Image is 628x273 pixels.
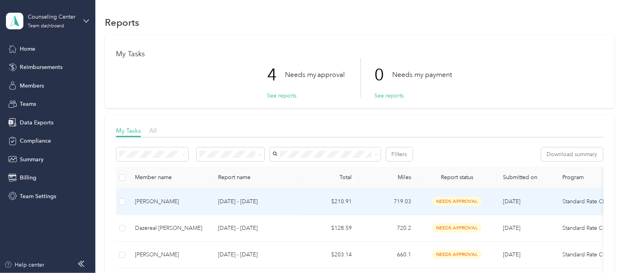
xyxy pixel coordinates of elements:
span: [DATE] [503,251,520,258]
div: [PERSON_NAME] [135,250,205,259]
p: Needs my approval [285,70,345,80]
div: [PERSON_NAME] [135,197,205,206]
td: 719.03 [358,189,417,215]
td: $203.14 [299,242,358,268]
div: Dazereal [PERSON_NAME] [135,224,205,233]
p: [DATE] - [DATE] [218,224,292,233]
p: 4 [267,58,285,92]
td: 720.2 [358,215,417,242]
span: Members [20,82,44,90]
th: Submitted on [497,167,556,189]
span: Reimbursements [20,63,63,71]
button: See reports [375,92,404,100]
span: Team Settings [20,192,56,200]
button: Download summary [541,147,603,161]
span: needs approval [432,250,482,259]
span: Teams [20,100,36,108]
iframe: Everlance-gr Chat Button Frame [584,229,628,273]
span: [DATE] [503,198,520,205]
span: Billing [20,174,36,182]
h1: Reports [105,18,139,27]
span: needs approval [432,197,482,206]
span: Report status [424,174,490,181]
span: Summary [20,155,44,164]
td: 660.1 [358,242,417,268]
span: Home [20,45,35,53]
div: Counseling Center [28,13,77,21]
button: Filters [386,147,413,161]
span: All [149,127,157,134]
p: [DATE] - [DATE] [218,250,292,259]
div: Miles [364,174,411,181]
p: 0 [375,58,393,92]
span: [DATE] [503,225,520,231]
td: $128.59 [299,215,358,242]
span: My Tasks [116,127,141,134]
span: Data Exports [20,118,53,127]
div: Team dashboard [28,24,64,29]
div: Total [305,174,352,181]
span: Compliance [20,137,51,145]
span: needs approval [432,223,482,233]
button: See reports [267,92,296,100]
div: Member name [135,174,205,181]
button: Help center [4,261,45,269]
p: [DATE] - [DATE] [218,197,292,206]
th: Report name [212,167,299,189]
p: Needs my payment [393,70,452,80]
th: Member name [129,167,212,189]
td: $210.91 [299,189,358,215]
h1: My Tasks [116,50,603,58]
